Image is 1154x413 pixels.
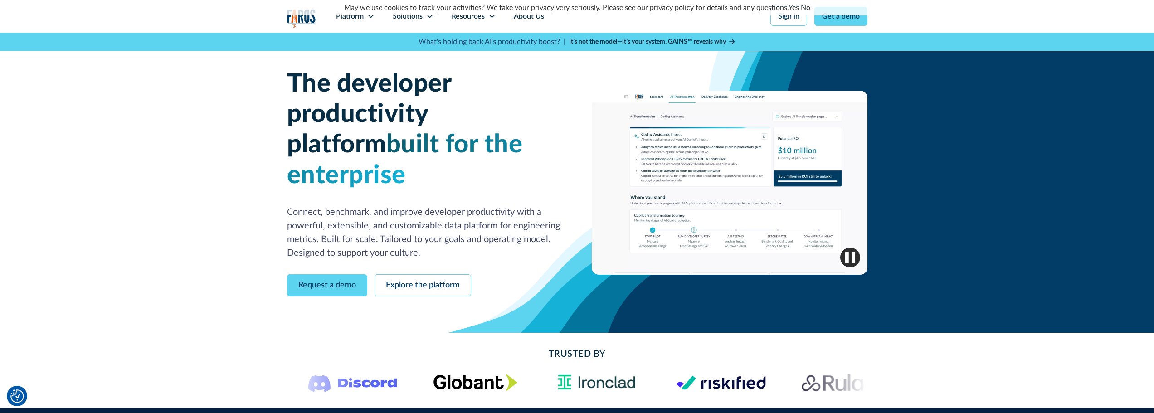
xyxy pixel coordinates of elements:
[676,375,766,390] img: Logo of the risk management platform Riskified.
[287,9,316,28] img: Logo of the analytics and reporting company Faros.
[452,11,485,22] div: Resources
[287,205,563,260] p: Connect, benchmark, and improve developer productivity with a powerful, extensible, and customiza...
[287,132,523,188] span: built for the enterprise
[336,11,364,22] div: Platform
[569,39,726,45] strong: It’s not the model—it’s your system. GAINS™ reveals why
[419,36,565,47] p: What's holding back AI's productivity boost? |
[10,389,24,403] button: Cookie Settings
[433,374,517,391] img: Globant's logo
[789,4,799,11] a: Yes
[801,4,810,11] a: No
[393,11,423,22] div: Solutions
[360,347,795,361] h2: Trusted By
[569,37,736,47] a: It’s not the model—it’s your system. GAINS™ reveals why
[840,248,860,267] img: Pause video
[308,373,397,392] img: Logo of the communication platform Discord.
[375,274,471,296] a: Explore the platform
[770,7,807,26] a: Sign in
[554,372,639,394] img: Ironclad Logo
[287,274,367,296] a: Request a demo
[10,389,24,403] img: Revisit consent button
[287,69,563,191] h1: The developer productivity platform
[814,7,867,26] a: Get a demo
[287,9,316,28] a: home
